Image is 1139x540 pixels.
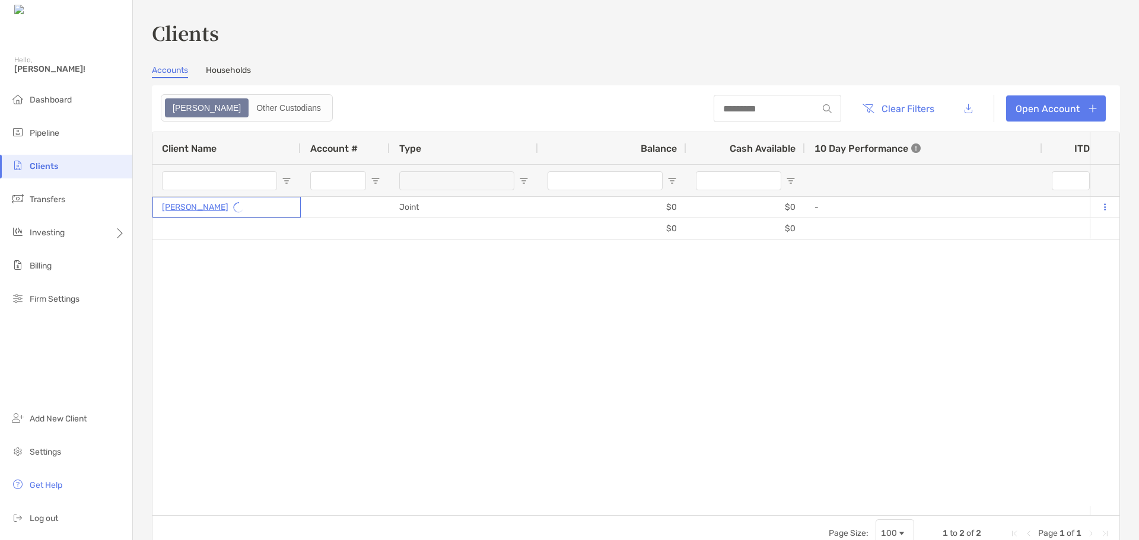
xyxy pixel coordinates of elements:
[161,94,333,122] div: segmented control
[548,171,663,190] input: Balance Filter Input
[667,176,677,186] button: Open Filter Menu
[1010,529,1019,538] div: First Page
[1052,171,1090,190] input: ITD Filter Input
[1042,197,1113,218] div: 0%
[881,528,897,538] div: 100
[519,176,529,186] button: Open Filter Menu
[11,191,25,206] img: transfers icon
[166,100,247,116] div: Zoe
[162,171,277,190] input: Client Name Filter Input
[641,143,677,154] span: Balance
[538,218,686,239] div: $0
[30,294,79,304] span: Firm Settings
[696,171,781,190] input: Cash Available Filter Input
[1074,143,1104,154] div: ITD
[30,414,87,424] span: Add New Client
[30,513,58,523] span: Log out
[943,528,948,538] span: 1
[11,225,25,239] img: investing icon
[390,197,538,218] div: Joint
[1076,528,1081,538] span: 1
[686,218,805,239] div: $0
[853,95,943,122] button: Clear Filters
[1006,95,1106,122] a: Open Account
[11,291,25,305] img: firm-settings icon
[815,132,921,164] div: 10 Day Performance
[14,64,125,74] span: [PERSON_NAME]!
[11,444,25,458] img: settings icon
[310,143,358,154] span: Account #
[1086,529,1096,538] div: Next Page
[11,125,25,139] img: pipeline icon
[1060,528,1065,538] span: 1
[30,447,61,457] span: Settings
[11,510,25,525] img: logout icon
[14,5,65,16] img: Zoe Logo
[11,258,25,272] img: billing icon
[30,480,62,490] span: Get Help
[730,143,796,154] span: Cash Available
[282,176,291,186] button: Open Filter Menu
[162,143,217,154] span: Client Name
[11,477,25,491] img: get-help icon
[152,65,188,78] a: Accounts
[1100,529,1110,538] div: Last Page
[11,92,25,106] img: dashboard icon
[786,176,796,186] button: Open Filter Menu
[162,200,228,215] a: [PERSON_NAME]
[959,528,965,538] span: 2
[538,197,686,218] div: $0
[30,228,65,238] span: Investing
[950,528,957,538] span: to
[152,19,1120,46] h3: Clients
[1038,528,1058,538] span: Page
[823,104,832,113] img: input icon
[11,158,25,172] img: clients icon
[815,197,1033,217] div: -
[30,95,72,105] span: Dashboard
[371,176,380,186] button: Open Filter Menu
[11,411,25,425] img: add_new_client icon
[686,197,805,218] div: $0
[30,161,58,171] span: Clients
[30,261,52,271] span: Billing
[30,128,59,138] span: Pipeline
[310,171,366,190] input: Account # Filter Input
[399,143,421,154] span: Type
[250,100,327,116] div: Other Custodians
[1024,529,1033,538] div: Previous Page
[1067,528,1074,538] span: of
[829,528,868,538] div: Page Size:
[976,528,981,538] span: 2
[206,65,251,78] a: Households
[30,194,65,205] span: Transfers
[966,528,974,538] span: of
